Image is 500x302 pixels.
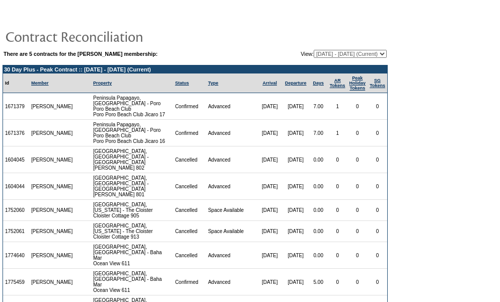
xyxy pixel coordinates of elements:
td: Cancelled [173,146,206,173]
td: 0 [347,221,368,242]
td: [DATE] [282,242,309,269]
td: 0.00 [309,173,328,200]
td: [PERSON_NAME] [29,93,75,120]
td: [PERSON_NAME] [29,146,75,173]
td: 0 [368,200,387,221]
td: 0 [368,242,387,269]
td: [DATE] [257,173,282,200]
td: 1671376 [3,120,29,146]
td: Confirmed [173,269,206,295]
td: 5.00 [309,269,328,295]
td: [DATE] [257,242,282,269]
td: Confirmed [173,120,206,146]
td: 0 [328,269,347,295]
a: Status [175,81,189,86]
td: Cancelled [173,221,206,242]
td: Cancelled [173,173,206,200]
td: [DATE] [257,93,282,120]
td: [GEOGRAPHIC_DATA], [GEOGRAPHIC_DATA] - [GEOGRAPHIC_DATA] [PERSON_NAME] 801 [91,173,173,200]
td: 0.00 [309,242,328,269]
td: 0 [368,120,387,146]
td: 0 [347,269,368,295]
td: 30 Day Plus - Peak Contract :: [DATE] - [DATE] (Current) [3,65,387,73]
a: Property [93,81,112,86]
td: 0 [328,200,347,221]
td: 0 [347,93,368,120]
td: 0 [347,200,368,221]
a: Peak HolidayTokens [349,75,366,91]
td: Confirmed [173,93,206,120]
td: 1775459 [3,269,29,295]
td: Space Available [206,221,257,242]
td: 1 [328,120,347,146]
td: 0.00 [309,146,328,173]
td: 0.00 [309,221,328,242]
td: 0 [347,146,368,173]
a: SGTokens [370,78,385,88]
td: [GEOGRAPHIC_DATA], [GEOGRAPHIC_DATA] - Baha Mar Ocean View 611 [91,269,173,295]
td: [PERSON_NAME] [29,173,75,200]
td: 0 [328,173,347,200]
td: [PERSON_NAME] [29,242,75,269]
a: Days [313,81,324,86]
td: [DATE] [282,200,309,221]
td: [DATE] [282,269,309,295]
td: Advanced [206,120,257,146]
td: Advanced [206,173,257,200]
td: [GEOGRAPHIC_DATA], [US_STATE] - The Cloister Cloister Cottage 905 [91,200,173,221]
td: 0.00 [309,200,328,221]
td: 0 [347,173,368,200]
td: 0 [368,269,387,295]
td: [PERSON_NAME] [29,120,75,146]
td: [DATE] [282,221,309,242]
td: [DATE] [282,173,309,200]
td: [DATE] [282,120,309,146]
td: [GEOGRAPHIC_DATA], [US_STATE] - The Cloister Cloister Cottage 913 [91,221,173,242]
td: 1604045 [3,146,29,173]
td: Cancelled [173,200,206,221]
td: [DATE] [282,146,309,173]
td: Cancelled [173,242,206,269]
td: [PERSON_NAME] [29,269,75,295]
td: Id [3,73,29,93]
a: Member [31,81,49,86]
a: Arrival [262,81,277,86]
td: Advanced [206,93,257,120]
td: 1604044 [3,173,29,200]
td: 0 [368,173,387,200]
td: 0 [368,221,387,242]
td: 1774640 [3,242,29,269]
td: Advanced [206,146,257,173]
td: [DATE] [282,93,309,120]
td: Advanced [206,242,257,269]
td: 0 [347,242,368,269]
td: [GEOGRAPHIC_DATA], [GEOGRAPHIC_DATA] - Baha Mar Ocean View 611 [91,242,173,269]
img: pgTtlContractReconciliation.gif [5,26,206,46]
a: Departure [285,81,307,86]
td: 0 [368,146,387,173]
td: 1752061 [3,221,29,242]
td: 0 [347,120,368,146]
td: Peninsula Papagayo, [GEOGRAPHIC_DATA] - Poro Poro Beach Club Poro Poro Beach Club Jicaro 16 [91,120,173,146]
td: 1 [328,93,347,120]
td: [DATE] [257,269,282,295]
td: Space Available [206,200,257,221]
td: 7.00 [309,120,328,146]
td: [DATE] [257,221,282,242]
td: 1752060 [3,200,29,221]
td: Peninsula Papagayo, [GEOGRAPHIC_DATA] - Poro Poro Beach Club Poro Poro Beach Club Jicaro 17 [91,93,173,120]
td: [DATE] [257,146,282,173]
a: Type [208,81,218,86]
td: 7.00 [309,93,328,120]
td: [DATE] [257,200,282,221]
td: [PERSON_NAME] [29,200,75,221]
td: 0 [368,93,387,120]
td: 1671379 [3,93,29,120]
td: View: [250,50,387,58]
td: 0 [328,242,347,269]
td: [PERSON_NAME] [29,221,75,242]
a: ARTokens [330,78,345,88]
td: [DATE] [257,120,282,146]
td: 0 [328,146,347,173]
td: 0 [328,221,347,242]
